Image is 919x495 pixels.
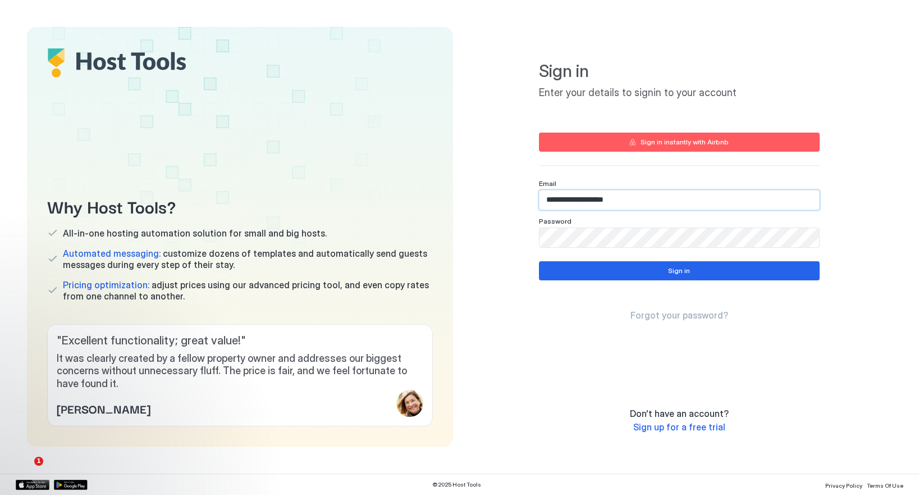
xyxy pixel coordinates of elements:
[539,133,820,152] button: Sign in instantly with Airbnb
[63,279,433,302] span: adjust prices using our advanced pricing tool, and even copy rates from one channel to another.
[867,479,903,491] a: Terms Of Use
[57,352,423,390] span: It was clearly created by a fellow property owner and addresses our biggest concerns without unne...
[539,190,819,210] input: Input Field
[11,457,38,484] iframe: Intercom live chat
[63,228,327,239] span: All-in-one hosting automation solution for small and big hosts.
[63,248,433,270] span: customize dozens of templates and automatically send guests messages during every step of their s...
[432,481,481,488] span: © 2025 Host Tools
[539,61,820,82] span: Sign in
[825,479,862,491] a: Privacy Policy
[57,334,423,348] span: " Excellent functionality; great value! "
[16,480,49,490] a: App Store
[396,390,423,417] div: profile
[539,217,571,225] span: Password
[633,421,725,433] span: Sign up for a free trial
[668,266,690,276] div: Sign in
[34,457,43,466] span: 1
[641,137,729,147] div: Sign in instantly with Airbnb
[539,261,820,280] button: Sign in
[867,482,903,489] span: Terms Of Use
[539,179,556,188] span: Email
[633,421,725,433] a: Sign up for a free trial
[630,408,729,419] span: Don't have an account?
[63,248,161,259] span: Automated messaging:
[54,480,88,490] a: Google Play Store
[825,482,862,489] span: Privacy Policy
[63,279,149,290] span: Pricing optimization:
[47,193,433,219] span: Why Host Tools?
[630,310,728,321] a: Forgot your password?
[539,87,820,99] span: Enter your details to signin to your account
[539,228,819,247] input: Input Field
[8,386,233,465] iframe: Intercom notifications message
